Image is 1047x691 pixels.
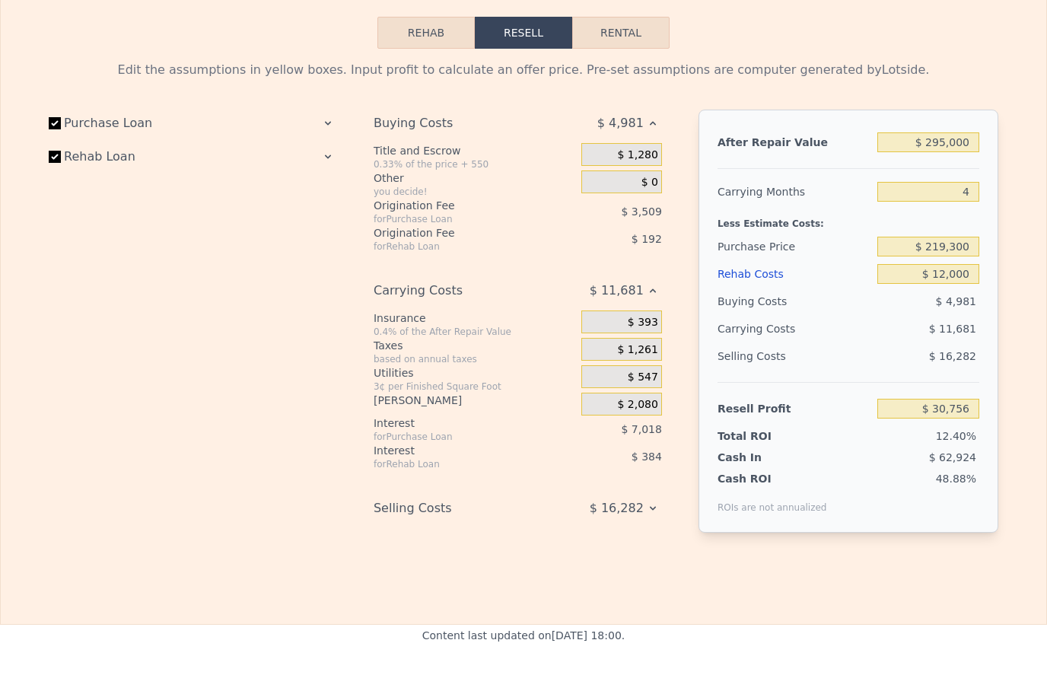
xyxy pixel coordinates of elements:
button: Resell [475,17,572,49]
span: $ 11,681 [929,323,976,335]
span: $ 4,981 [597,110,644,137]
div: Buying Costs [718,288,871,315]
button: Rental [572,17,670,49]
span: $ 384 [632,451,662,463]
div: Insurance [374,310,575,326]
div: Taxes [374,338,575,353]
span: $ 16,282 [929,350,976,362]
div: for Purchase Loan [374,213,543,225]
div: for Purchase Loan [374,431,543,443]
span: $ 192 [632,233,662,245]
div: Selling Costs [718,342,871,370]
div: Utilities [374,365,575,381]
div: Cash In [718,450,813,465]
span: $ 7,018 [621,423,661,435]
div: Interest [374,443,543,458]
div: Other [374,170,575,186]
div: based on annual taxes [374,353,575,365]
div: Selling Costs [374,495,543,522]
span: $ 547 [628,371,658,384]
div: After Repair Value [718,129,871,156]
div: Cash ROI [718,471,827,486]
div: Resell Profit [718,395,871,422]
span: $ 16,282 [590,495,644,522]
div: for Rehab Loan [374,458,543,470]
div: Less Estimate Costs: [718,205,979,233]
span: $ 62,924 [929,451,976,463]
label: Rehab Loan [49,143,218,170]
div: 0.4% of the After Repair Value [374,326,575,338]
input: Purchase Loan [49,117,61,129]
div: Buying Costs [374,110,543,137]
div: Carrying Months [718,178,871,205]
div: ROIs are not annualized [718,486,827,514]
div: 0.33% of the price + 550 [374,158,575,170]
span: $ 2,080 [617,398,657,412]
div: Carrying Costs [718,315,813,342]
span: $ 0 [641,176,658,189]
div: Title and Escrow [374,143,575,158]
div: Rehab Costs [718,260,871,288]
span: $ 3,509 [621,205,661,218]
input: Rehab Loan [49,151,61,163]
span: $ 1,280 [617,148,657,162]
button: Rehab [377,17,475,49]
div: Purchase Price [718,233,871,260]
div: for Rehab Loan [374,240,543,253]
span: 12.40% [936,430,976,442]
span: $ 11,681 [590,277,644,304]
div: Edit the assumptions in yellow boxes. Input profit to calculate an offer price. Pre-set assumptio... [49,61,998,79]
div: Origination Fee [374,198,543,213]
div: Carrying Costs [374,277,543,304]
div: Total ROI [718,428,813,444]
div: Interest [374,416,543,431]
span: $ 393 [628,316,658,330]
label: Purchase Loan [49,110,218,137]
span: $ 1,261 [617,343,657,357]
div: [PERSON_NAME] [374,393,575,408]
div: you decide! [374,186,575,198]
div: 3¢ per Finished Square Foot [374,381,575,393]
span: 48.88% [936,473,976,485]
div: Origination Fee [374,225,543,240]
span: $ 4,981 [936,295,976,307]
